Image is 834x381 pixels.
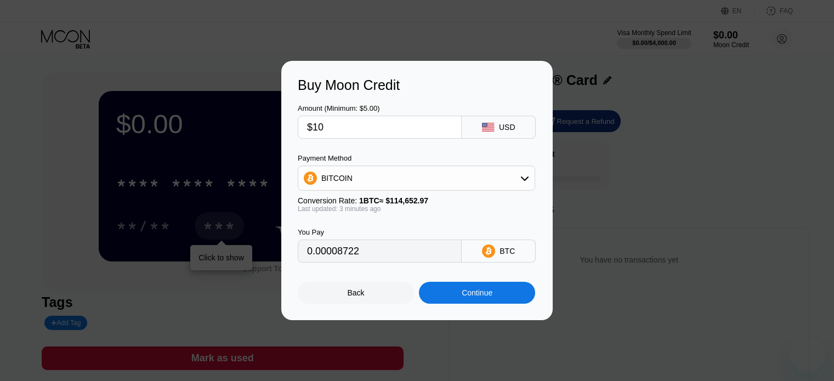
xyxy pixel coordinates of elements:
div: Continue [462,288,492,297]
div: BITCOIN [298,167,535,189]
div: BTC [500,247,515,255]
div: Buy Moon Credit [298,77,536,93]
div: Amount (Minimum: $5.00) [298,104,462,112]
div: Last updated: 3 minutes ago [298,205,535,213]
div: You Pay [298,228,462,236]
div: USD [499,123,515,132]
div: Continue [419,282,535,304]
span: 1 BTC ≈ $114,652.97 [359,196,428,205]
div: Back [348,288,365,297]
div: Conversion Rate: [298,196,535,205]
div: BITCOIN [321,174,353,183]
div: Back [298,282,414,304]
input: $0.00 [307,116,452,138]
iframe: Button to launch messaging window [790,337,825,372]
div: Payment Method [298,154,535,162]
